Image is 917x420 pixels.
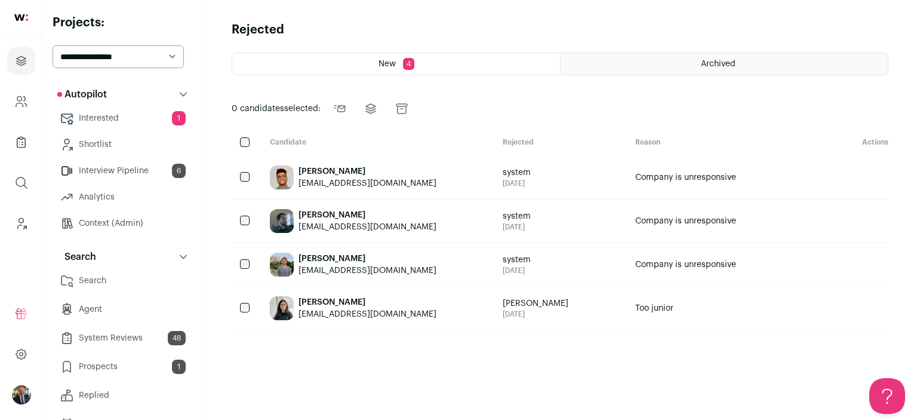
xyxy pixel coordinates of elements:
span: [DATE] [503,266,531,275]
span: 48 [168,331,186,345]
div: [PERSON_NAME] [299,296,436,308]
span: Company is unresponsive [635,171,736,183]
div: Reason [626,137,793,149]
img: wellfound-shorthand-0d5821cbd27db2630d0214b213865d53afaa358527fdda9d0ea32b1df1b89c2c.svg [14,14,28,21]
span: 6 [172,164,186,178]
span: [DATE] [503,309,568,319]
a: System Reviews48 [53,326,193,350]
div: [EMAIL_ADDRESS][DOMAIN_NAME] [299,177,436,189]
span: Company is unresponsive [635,215,736,227]
img: b4da90098498a34c6384a8deacb4b331778925489bdaeee027fe3dbbb6c376c2.jpg [270,296,294,320]
a: Leads (Backoffice) [7,209,35,238]
a: Archived [561,53,888,75]
p: Search [57,250,96,264]
iframe: Help Scout Beacon - Open [869,378,905,414]
div: [EMAIL_ADDRESS][DOMAIN_NAME] [299,308,436,320]
a: Projects [7,47,35,75]
span: Company is unresponsive [635,259,736,271]
h1: Rejected [232,22,284,38]
div: [EMAIL_ADDRESS][DOMAIN_NAME] [299,265,436,277]
img: 329d49f3953d7f9bfd23562928a4ec3de8d25dddaef25b8ef5658313ee4ee527 [270,253,294,277]
div: [PERSON_NAME] [299,165,436,177]
span: system [503,210,531,222]
span: Archived [701,60,736,68]
a: Company Lists [7,128,35,157]
span: 4 [403,58,414,70]
div: [EMAIL_ADDRESS][DOMAIN_NAME] [299,221,436,233]
span: 1 [172,111,186,125]
h2: Projects: [53,14,193,31]
span: selected: [232,103,321,115]
a: Interview Pipeline6 [53,159,193,183]
a: Analytics [53,185,193,209]
a: Company and ATS Settings [7,87,35,116]
button: Open dropdown [12,385,31,404]
a: Agent [53,298,193,321]
span: [DATE] [503,179,531,188]
div: Rejected [493,137,625,149]
span: New [379,60,396,68]
span: 0 candidates [232,105,284,113]
a: Interested1 [53,106,193,130]
a: Shortlist [53,133,193,157]
div: [PERSON_NAME] [299,253,436,265]
div: Actions [793,137,888,149]
p: Autopilot [57,87,107,102]
span: [DATE] [503,222,531,232]
div: [PERSON_NAME] [299,209,436,221]
span: 1 [172,360,186,374]
button: Autopilot [53,82,193,106]
div: Candidate [260,137,493,149]
span: system [503,167,531,179]
button: Search [53,245,193,269]
span: [PERSON_NAME] [503,298,568,309]
a: Context (Admin) [53,211,193,235]
img: 0606aa8a4078217fce693ad9301533c28382aae9cf84f13b06caaadfdfa8bba1 [270,165,294,189]
span: Too junior [635,302,673,314]
a: Search [53,269,193,293]
img: e92486c31cf5cc96539a9a17480473c3e39eca0f755fef29da7108e05f602676 [270,209,294,233]
a: Replied [53,384,193,407]
span: system [503,254,531,266]
a: Prospects1 [53,355,193,379]
img: 18202275-medium_jpg [12,385,31,404]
